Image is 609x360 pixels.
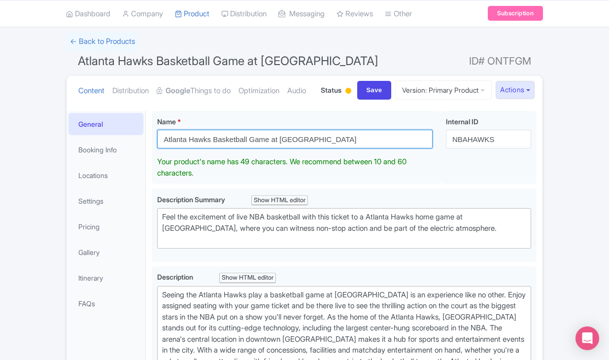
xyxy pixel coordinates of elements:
[157,117,176,126] span: Name
[68,292,143,315] a: FAQs
[488,6,543,21] a: Subscription
[395,80,492,100] a: Version: Primary Product
[157,75,231,107] a: GoogleThings to do
[157,195,227,204] span: Description Summary
[575,326,599,350] div: Open Intercom Messenger
[357,81,392,100] input: Save
[68,267,143,289] a: Itinerary
[68,139,143,161] a: Booking Info
[343,84,353,99] div: Building
[166,85,190,97] strong: Google
[68,216,143,238] a: Pricing
[162,212,526,245] div: Feel the excitement of live NBA basketball with this ticket to a Atlanta Hawks home game at [GEOG...
[469,51,531,71] span: ID# ONTFGM
[68,164,143,186] a: Locations
[157,156,433,179] div: Your product's name has 49 characters. We recommend between 10 and 60 characters.
[68,241,143,263] a: Gallery
[238,75,279,107] a: Optimization
[446,117,478,126] span: Internal ID
[219,273,276,283] div: Show HTML editor
[287,75,306,107] a: Audio
[251,195,308,206] div: Show HTML editor
[112,75,149,107] a: Distribution
[68,113,143,135] a: General
[78,54,378,68] span: Atlanta Hawks Basketball Game at [GEOGRAPHIC_DATA]
[66,32,139,51] a: ← Back to Products
[496,81,535,99] button: Actions
[321,85,341,95] span: Status
[157,273,195,281] span: Description
[68,190,143,212] a: Settings
[78,75,104,107] a: Content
